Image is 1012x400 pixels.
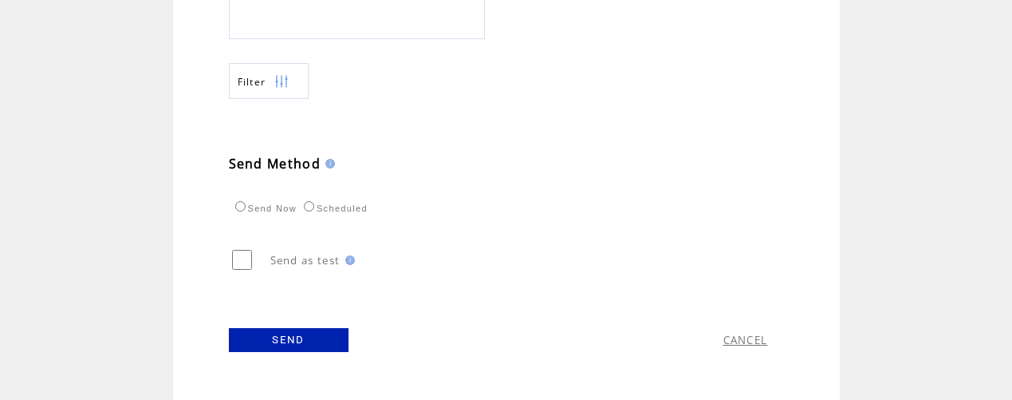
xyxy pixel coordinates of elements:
a: CANCEL [723,333,768,347]
span: Show filters [238,75,266,89]
img: help.gif [341,255,355,265]
label: Send Now [231,204,297,213]
a: Filter [229,63,309,99]
span: Send as test [270,253,341,267]
img: filters.png [274,64,289,100]
label: Scheduled [300,204,368,213]
input: Send Now [235,201,246,212]
img: help.gif [321,159,335,168]
input: Scheduled [304,201,314,212]
a: SEND [229,328,348,352]
span: Send Method [229,155,321,172]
